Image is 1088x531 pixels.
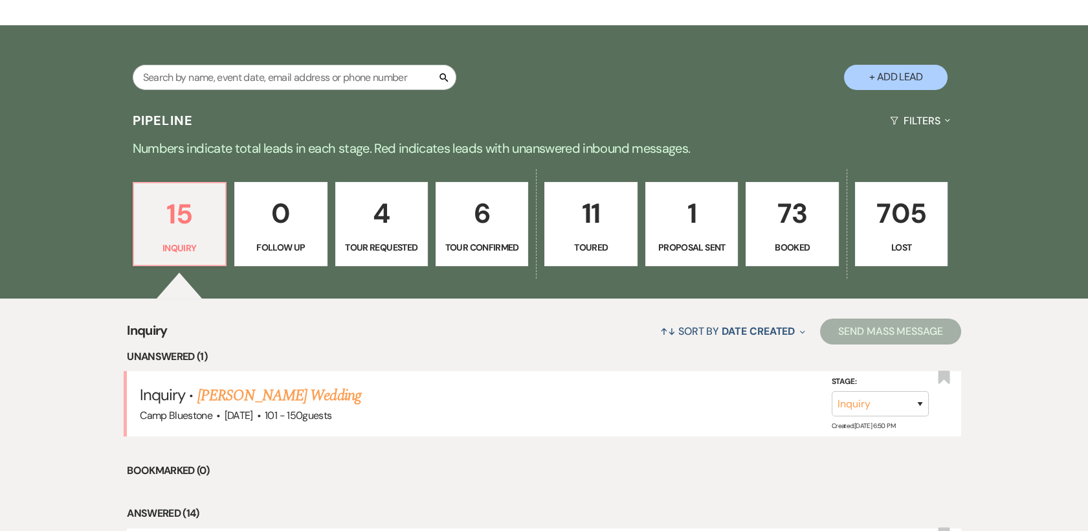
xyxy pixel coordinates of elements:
p: 1 [654,192,729,235]
label: Stage: [832,375,929,389]
input: Search by name, event date, email address or phone number [133,65,456,90]
a: 6Tour Confirmed [436,182,528,266]
p: 73 [754,192,830,235]
span: [DATE] [225,409,253,422]
a: 15Inquiry [133,182,227,266]
p: Follow Up [243,240,318,254]
li: Bookmarked (0) [127,462,961,479]
p: Lost [863,240,939,254]
p: Numbers indicate total leads in each stage. Red indicates leads with unanswered inbound messages. [78,138,1010,159]
button: Sort By Date Created [655,314,810,348]
span: Date Created [722,324,795,338]
a: [PERSON_NAME] Wedding [197,384,361,407]
a: 0Follow Up [234,182,327,266]
p: 6 [444,192,520,235]
span: 101 - 150 guests [265,409,331,422]
p: Booked [754,240,830,254]
p: 15 [142,192,217,236]
a: 705Lost [855,182,948,266]
button: + Add Lead [844,65,948,90]
a: 11Toured [544,182,637,266]
span: ↑↓ [660,324,676,338]
p: Proposal Sent [654,240,729,254]
a: 73Booked [746,182,838,266]
p: 4 [344,192,419,235]
span: Created: [DATE] 6:50 PM [832,422,895,430]
p: 0 [243,192,318,235]
p: Tour Requested [344,240,419,254]
a: 1Proposal Sent [645,182,738,266]
button: Filters [885,104,955,138]
p: Tour Confirmed [444,240,520,254]
span: Inquiry [127,321,168,348]
p: 705 [863,192,939,235]
h3: Pipeline [133,111,194,130]
span: Camp Bluestone [140,409,212,422]
p: 11 [553,192,628,235]
li: Answered (14) [127,505,961,522]
button: Send Mass Message [820,319,961,345]
li: Unanswered (1) [127,348,961,365]
p: Inquiry [142,241,217,255]
a: 4Tour Requested [335,182,428,266]
p: Toured [553,240,628,254]
span: Inquiry [140,385,185,405]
